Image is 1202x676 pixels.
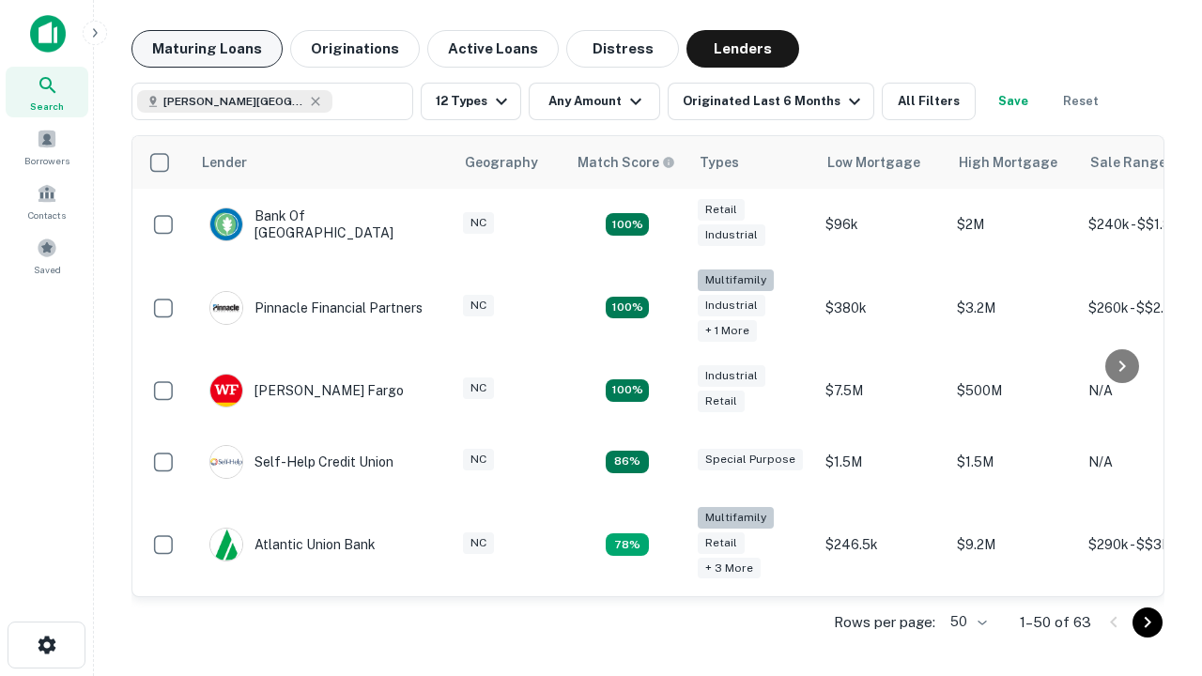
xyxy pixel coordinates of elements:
[882,83,976,120] button: All Filters
[202,151,247,174] div: Lender
[606,297,649,319] div: Matching Properties: 23, hasApolloMatch: undefined
[163,93,304,110] span: [PERSON_NAME][GEOGRAPHIC_DATA], [GEOGRAPHIC_DATA]
[698,295,765,316] div: Industrial
[6,176,88,226] a: Contacts
[210,375,242,407] img: picture
[463,532,494,554] div: NC
[463,295,494,316] div: NC
[1051,83,1111,120] button: Reset
[210,292,242,324] img: picture
[698,558,761,579] div: + 3 more
[816,189,948,260] td: $96k
[578,152,671,173] h6: Match Score
[209,291,423,325] div: Pinnacle Financial Partners
[948,426,1079,498] td: $1.5M
[30,99,64,114] span: Search
[454,136,566,189] th: Geography
[30,15,66,53] img: capitalize-icon.png
[816,260,948,355] td: $380k
[948,355,1079,426] td: $500M
[131,30,283,68] button: Maturing Loans
[290,30,420,68] button: Originations
[698,507,774,529] div: Multifamily
[209,445,393,479] div: Self-help Credit Union
[566,30,679,68] button: Distress
[959,151,1057,174] div: High Mortgage
[698,532,745,554] div: Retail
[6,121,88,172] a: Borrowers
[421,83,521,120] button: 12 Types
[463,212,494,234] div: NC
[606,533,649,556] div: Matching Properties: 10, hasApolloMatch: undefined
[209,374,404,407] div: [PERSON_NAME] Fargo
[688,136,816,189] th: Types
[698,320,757,342] div: + 1 more
[578,152,675,173] div: Capitalize uses an advanced AI algorithm to match your search with the best lender. The match sco...
[683,90,866,113] div: Originated Last 6 Months
[606,379,649,402] div: Matching Properties: 14, hasApolloMatch: undefined
[698,224,765,246] div: Industrial
[698,269,774,291] div: Multifamily
[1020,611,1091,634] p: 1–50 of 63
[463,377,494,399] div: NC
[834,611,935,634] p: Rows per page:
[209,207,435,241] div: Bank Of [GEOGRAPHIC_DATA]
[1108,466,1202,556] iframe: Chat Widget
[1133,607,1163,638] button: Go to next page
[210,208,242,240] img: picture
[34,262,61,277] span: Saved
[686,30,799,68] button: Lenders
[698,199,745,221] div: Retail
[948,498,1079,592] td: $9.2M
[700,151,739,174] div: Types
[827,151,920,174] div: Low Mortgage
[816,426,948,498] td: $1.5M
[698,449,803,470] div: Special Purpose
[668,83,874,120] button: Originated Last 6 Months
[943,608,990,636] div: 50
[816,355,948,426] td: $7.5M
[698,365,765,387] div: Industrial
[948,189,1079,260] td: $2M
[191,136,454,189] th: Lender
[606,451,649,473] div: Matching Properties: 11, hasApolloMatch: undefined
[816,498,948,592] td: $246.5k
[816,136,948,189] th: Low Mortgage
[210,446,242,478] img: picture
[210,529,242,561] img: picture
[24,153,69,168] span: Borrowers
[463,449,494,470] div: NC
[529,83,660,120] button: Any Amount
[465,151,538,174] div: Geography
[427,30,559,68] button: Active Loans
[983,83,1043,120] button: Save your search to get updates of matches that match your search criteria.
[209,528,376,561] div: Atlantic Union Bank
[566,136,688,189] th: Capitalize uses an advanced AI algorithm to match your search with the best lender. The match sco...
[948,136,1079,189] th: High Mortgage
[698,391,745,412] div: Retail
[606,213,649,236] div: Matching Properties: 15, hasApolloMatch: undefined
[1090,151,1166,174] div: Sale Range
[28,207,66,223] span: Contacts
[948,260,1079,355] td: $3.2M
[6,67,88,117] a: Search
[6,230,88,281] a: Saved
